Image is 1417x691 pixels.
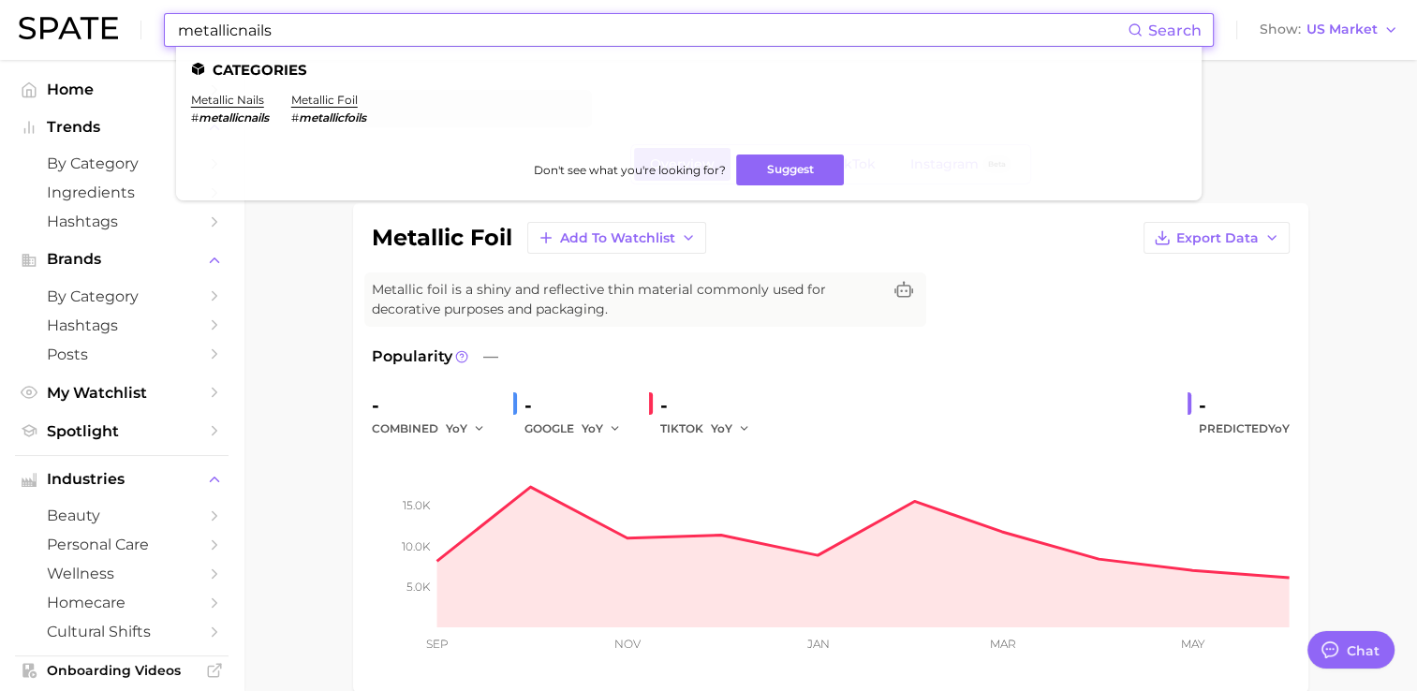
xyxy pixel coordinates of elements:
div: combined [372,418,498,440]
a: by Category [15,282,229,311]
span: Onboarding Videos [47,662,197,679]
a: wellness [15,559,229,588]
a: Hashtags [15,207,229,236]
tspan: Sep [426,637,449,651]
span: Export Data [1176,230,1259,246]
a: Spotlight [15,417,229,446]
span: Add to Watchlist [560,230,675,246]
span: My Watchlist [47,384,197,402]
a: Home [15,75,229,104]
div: TIKTOK [660,418,763,440]
span: YoY [446,420,467,436]
span: by Category [47,154,197,172]
tspan: May [1180,637,1204,651]
a: metallic foil [291,93,358,107]
a: Hashtags [15,311,229,340]
li: Categories [191,62,1187,78]
button: Industries [15,465,229,493]
div: GOOGLE [524,418,634,440]
button: ShowUS Market [1255,18,1403,42]
h1: metallic foil [372,227,512,249]
span: beauty [47,507,197,524]
span: # [191,110,199,125]
span: wellness [47,565,197,582]
tspan: Jan [805,637,829,651]
span: Industries [47,471,197,488]
span: YoY [582,420,603,436]
a: Ingredients [15,178,229,207]
span: Show [1260,24,1301,35]
tspan: Nov [614,637,642,651]
span: Popularity [372,345,452,368]
a: Posts [15,340,229,369]
span: homecare [47,594,197,611]
button: YoY [446,418,486,440]
span: cultural shifts [47,623,197,640]
span: YoY [711,420,732,436]
tspan: Mar [989,637,1015,651]
button: Brands [15,245,229,273]
em: metallicnails [199,110,269,125]
a: by Category [15,149,229,178]
div: - [372,390,498,420]
button: Add to Watchlist [527,222,706,254]
span: Don't see what you're looking for? [533,163,725,177]
a: cultural shifts [15,617,229,646]
button: YoY [582,418,622,440]
a: My Watchlist [15,378,229,407]
div: - [660,390,763,420]
span: Brands [47,251,197,268]
button: Export Data [1144,222,1290,254]
a: homecare [15,588,229,617]
span: Trends [47,119,197,136]
em: metallicfoils [299,110,366,125]
span: YoY [1268,421,1290,435]
span: Predicted [1199,418,1290,440]
img: SPATE [19,17,118,39]
div: - [524,390,634,420]
span: Spotlight [47,422,197,440]
span: Hashtags [47,213,197,230]
a: Onboarding Videos [15,656,229,684]
span: # [291,110,299,125]
span: Metallic foil is a shiny and reflective thin material commonly used for decorative purposes and p... [372,280,881,319]
a: beauty [15,501,229,530]
span: Home [47,81,197,98]
div: - [1199,390,1290,420]
span: US Market [1306,24,1378,35]
span: Hashtags [47,316,197,334]
button: YoY [711,418,751,440]
span: by Category [47,287,197,305]
a: personal care [15,530,229,559]
span: Search [1148,22,1202,39]
input: Search here for a brand, industry, or ingredient [176,14,1128,46]
button: Suggest [736,154,844,185]
span: Posts [47,345,197,363]
span: — [483,345,498,368]
button: Trends [15,113,229,141]
a: metallic nails [191,93,264,107]
span: Ingredients [47,184,197,201]
span: personal care [47,536,197,553]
